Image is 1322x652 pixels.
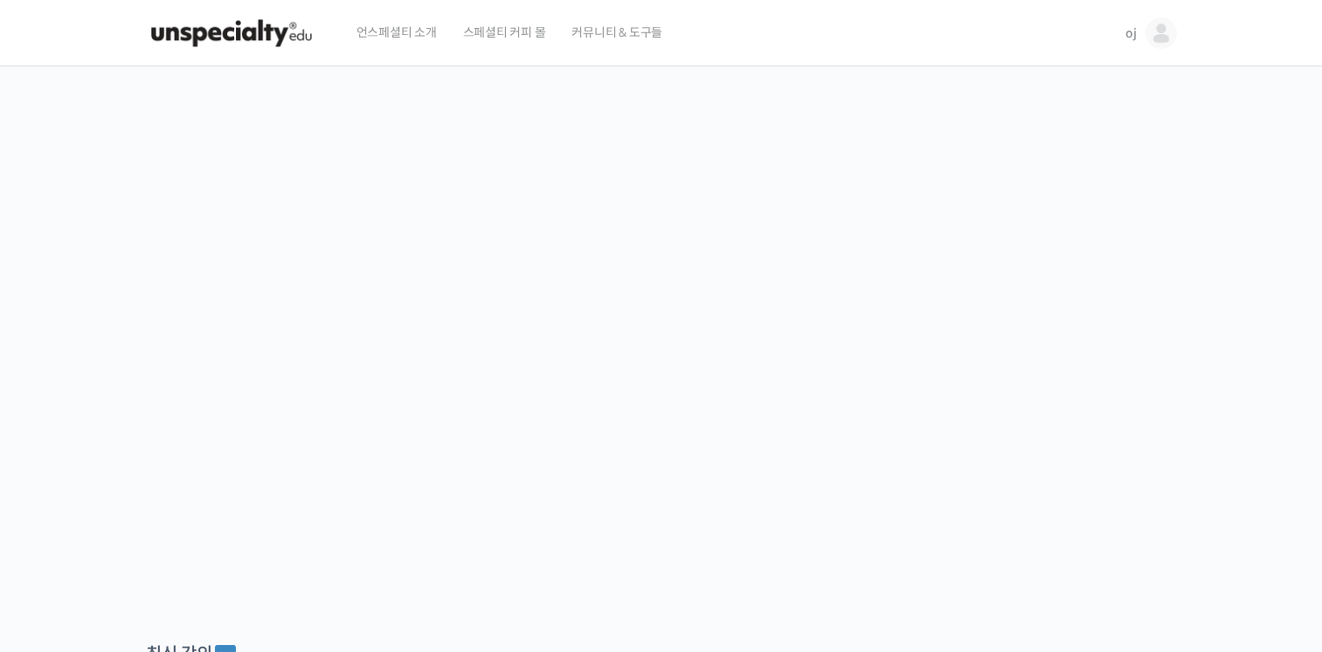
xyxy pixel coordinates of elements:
p: [PERSON_NAME]을 다하는 당신을 위해, 최고와 함께 만든 커피 클래스 [17,267,1305,356]
p: 시간과 장소에 구애받지 않고, 검증된 커리큘럼으로 [17,364,1305,388]
span: oj [1125,25,1137,41]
